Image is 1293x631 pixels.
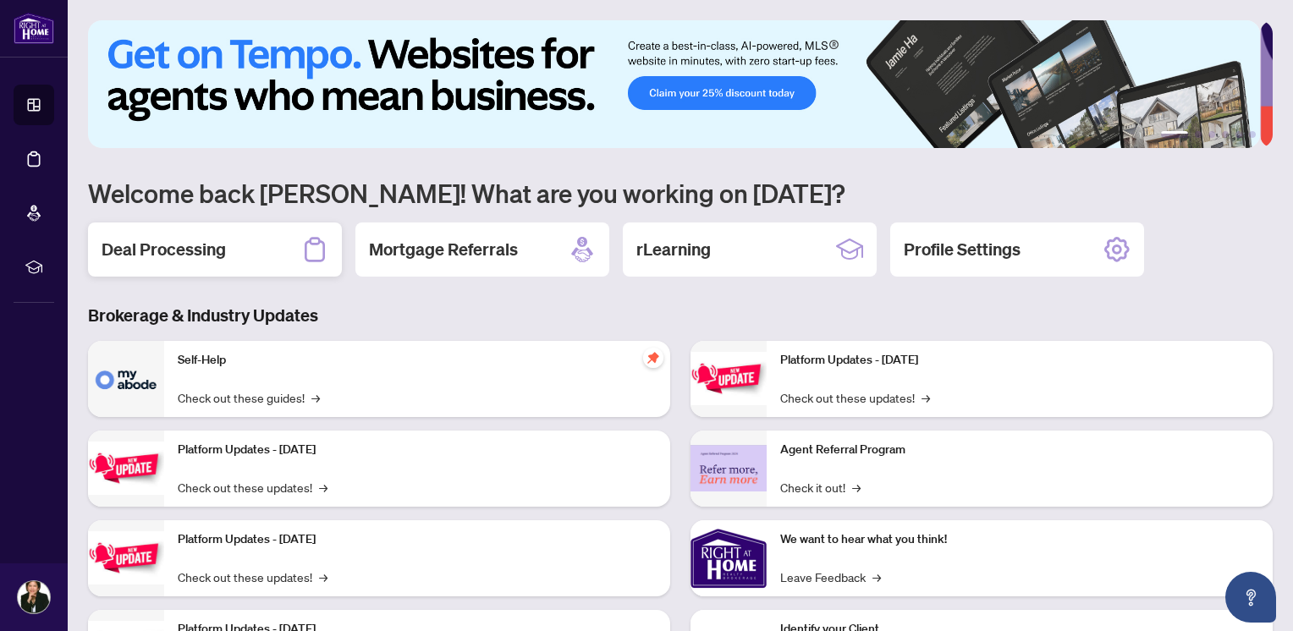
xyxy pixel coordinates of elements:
a: Check out these updates!→ [780,388,930,407]
p: Platform Updates - [DATE] [178,530,657,549]
img: Agent Referral Program [691,445,767,491]
span: → [922,388,930,407]
img: Self-Help [88,341,164,417]
img: Slide 0 [88,20,1260,148]
a: Check out these updates!→ [178,478,327,497]
h2: Mortgage Referrals [369,238,518,261]
h3: Brokerage & Industry Updates [88,304,1273,327]
h2: Deal Processing [102,238,226,261]
h2: Profile Settings [904,238,1021,261]
a: Leave Feedback→ [780,568,881,586]
img: logo [14,13,54,44]
span: pushpin [643,348,663,368]
button: 6 [1249,131,1256,138]
img: Platform Updates - July 21, 2025 [88,531,164,584]
h1: Welcome back [PERSON_NAME]! What are you working on [DATE]? [88,177,1273,209]
img: Platform Updates - June 23, 2025 [691,352,767,405]
span: → [852,478,861,497]
img: We want to hear what you think! [691,520,767,596]
p: Platform Updates - [DATE] [780,351,1259,370]
button: 4 [1222,131,1229,138]
img: Profile Icon [18,581,50,613]
img: Platform Updates - September 16, 2025 [88,442,164,495]
p: We want to hear what you think! [780,530,1259,549]
p: Self-Help [178,351,657,370]
button: 3 [1208,131,1215,138]
p: Platform Updates - [DATE] [178,441,657,459]
button: Open asap [1225,572,1276,623]
a: Check out these updates!→ [178,568,327,586]
span: → [319,478,327,497]
h2: rLearning [636,238,711,261]
a: Check it out!→ [780,478,861,497]
button: 1 [1161,131,1188,138]
span: → [872,568,881,586]
span: → [311,388,320,407]
p: Agent Referral Program [780,441,1259,459]
span: → [319,568,327,586]
button: 2 [1195,131,1202,138]
a: Check out these guides!→ [178,388,320,407]
button: 5 [1235,131,1242,138]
